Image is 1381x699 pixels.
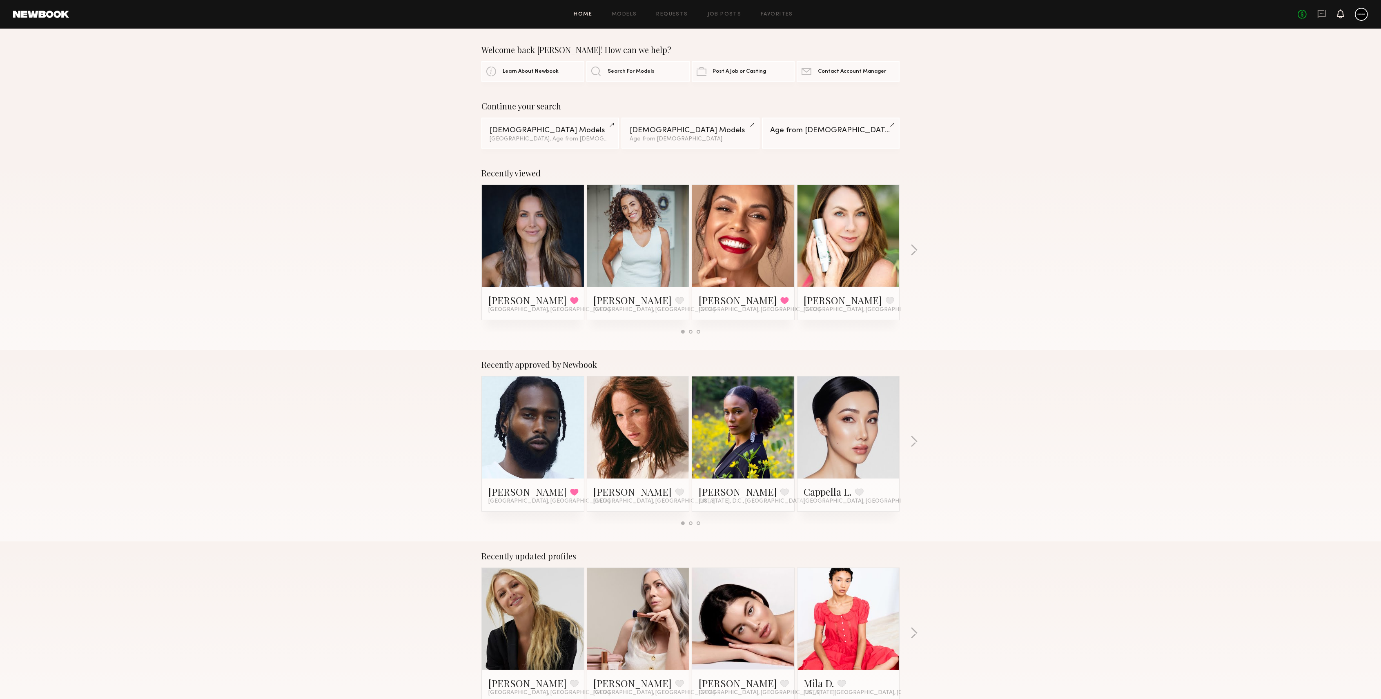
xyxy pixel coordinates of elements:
div: Welcome back [PERSON_NAME]! How can we help? [481,45,900,55]
span: [GEOGRAPHIC_DATA], [GEOGRAPHIC_DATA] [488,690,610,696]
span: Contact Account Manager [818,69,886,74]
a: Job Posts [708,12,742,17]
a: Favorites [761,12,793,17]
div: Recently viewed [481,168,900,178]
a: [DEMOGRAPHIC_DATA] Models[GEOGRAPHIC_DATA], Age from [DEMOGRAPHIC_DATA]. [481,118,619,149]
a: [DEMOGRAPHIC_DATA] ModelsAge from [DEMOGRAPHIC_DATA]. [621,118,759,149]
span: [GEOGRAPHIC_DATA], [GEOGRAPHIC_DATA] [699,690,820,696]
a: [PERSON_NAME] [488,485,567,498]
span: [GEOGRAPHIC_DATA], [GEOGRAPHIC_DATA] [594,307,715,313]
span: [GEOGRAPHIC_DATA], [GEOGRAPHIC_DATA] [488,498,610,505]
div: Age from [DEMOGRAPHIC_DATA]. [770,127,891,134]
div: [DEMOGRAPHIC_DATA] Models [490,127,611,134]
span: [US_STATE], D.C., [GEOGRAPHIC_DATA] [699,498,805,505]
span: Search For Models [608,69,655,74]
span: [US_STATE][GEOGRAPHIC_DATA], [GEOGRAPHIC_DATA] [804,690,957,696]
a: [PERSON_NAME] [699,485,777,498]
a: Home [574,12,592,17]
div: Recently updated profiles [481,551,900,561]
span: [GEOGRAPHIC_DATA], [GEOGRAPHIC_DATA] [488,307,610,313]
a: [PERSON_NAME] [594,485,672,498]
a: Contact Account Manager [797,61,900,82]
a: Cappella L. [804,485,852,498]
a: [PERSON_NAME] [594,294,672,307]
span: Learn About Newbook [503,69,559,74]
a: [PERSON_NAME] [488,294,567,307]
span: [GEOGRAPHIC_DATA], [GEOGRAPHIC_DATA] [804,498,926,505]
a: Age from [DEMOGRAPHIC_DATA]. [762,118,900,149]
div: Age from [DEMOGRAPHIC_DATA]. [630,136,751,142]
div: [DEMOGRAPHIC_DATA] Models [630,127,751,134]
span: [GEOGRAPHIC_DATA], [GEOGRAPHIC_DATA] [804,307,926,313]
a: Search For Models [586,61,689,82]
a: [PERSON_NAME] [594,677,672,690]
a: [PERSON_NAME] [488,677,567,690]
a: Requests [657,12,688,17]
span: [GEOGRAPHIC_DATA], [GEOGRAPHIC_DATA] [594,690,715,696]
a: Post A Job or Casting [692,61,795,82]
a: [PERSON_NAME] [699,294,777,307]
a: Mila D. [804,677,834,690]
span: [GEOGRAPHIC_DATA], [GEOGRAPHIC_DATA] [594,498,715,505]
span: Post A Job or Casting [713,69,766,74]
div: Continue your search [481,101,900,111]
div: [GEOGRAPHIC_DATA], Age from [DEMOGRAPHIC_DATA]. [490,136,611,142]
a: [PERSON_NAME] [699,677,777,690]
div: Recently approved by Newbook [481,360,900,370]
a: Learn About Newbook [481,61,584,82]
a: Models [612,12,637,17]
a: [PERSON_NAME] [804,294,882,307]
span: [GEOGRAPHIC_DATA], [GEOGRAPHIC_DATA] [699,307,820,313]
